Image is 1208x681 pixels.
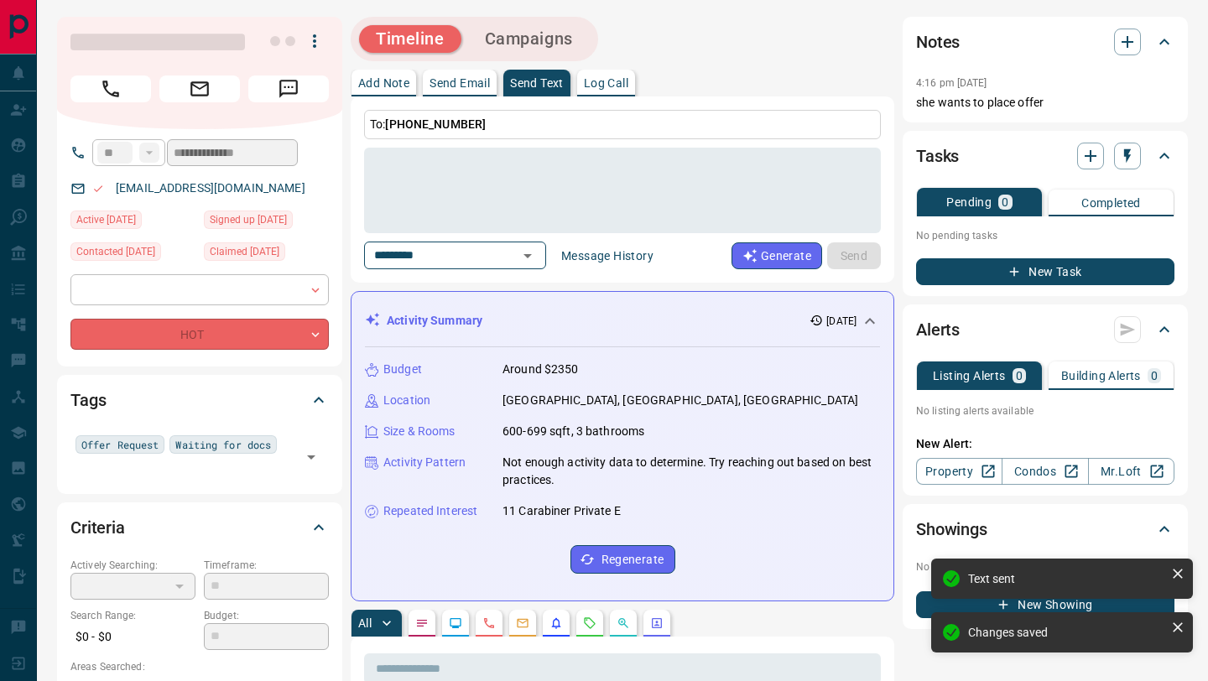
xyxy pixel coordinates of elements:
[383,392,430,409] p: Location
[92,183,104,195] svg: Email Valid
[502,454,880,489] p: Not enough activity data to determine. Try reaching out based on best practices.
[1081,197,1141,209] p: Completed
[502,502,621,520] p: 11 Carabiner Private E
[210,243,279,260] span: Claimed [DATE]
[916,77,987,89] p: 4:16 pm [DATE]
[204,211,329,234] div: Mon Jul 28 2025
[383,423,456,440] p: Size & Rooms
[70,507,329,548] div: Criteria
[916,435,1174,453] p: New Alert:
[299,445,323,469] button: Open
[732,242,822,269] button: Generate
[916,403,1174,418] p: No listing alerts available
[358,77,409,89] p: Add Note
[502,392,858,409] p: [GEOGRAPHIC_DATA], [GEOGRAPHIC_DATA], [GEOGRAPHIC_DATA]
[204,558,329,573] p: Timeframe:
[916,258,1174,285] button: New Task
[1088,458,1174,485] a: Mr.Loft
[584,77,628,89] p: Log Call
[358,617,372,629] p: All
[916,309,1174,350] div: Alerts
[551,242,664,269] button: Message History
[449,616,462,630] svg: Lead Browsing Activity
[248,75,329,102] span: Message
[968,572,1164,585] div: Text sent
[76,243,155,260] span: Contacted [DATE]
[70,623,195,651] p: $0 - $0
[933,370,1006,382] p: Listing Alerts
[76,211,136,228] span: Active [DATE]
[482,616,496,630] svg: Calls
[70,659,329,674] p: Areas Searched:
[365,305,880,336] div: Activity Summary[DATE]
[387,312,482,330] p: Activity Summary
[916,143,959,169] h2: Tasks
[70,608,195,623] p: Search Range:
[916,22,1174,62] div: Notes
[583,616,596,630] svg: Requests
[70,387,106,413] h2: Tags
[204,608,329,623] p: Budget:
[916,223,1174,248] p: No pending tasks
[70,380,329,420] div: Tags
[968,626,1164,639] div: Changes saved
[916,94,1174,112] p: she wants to place offer
[385,117,486,131] span: [PHONE_NUMBER]
[383,454,466,471] p: Activity Pattern
[549,616,563,630] svg: Listing Alerts
[70,242,195,266] div: Fri Aug 01 2025
[516,244,539,268] button: Open
[502,361,579,378] p: Around $2350
[946,196,992,208] p: Pending
[516,616,529,630] svg: Emails
[175,436,271,453] span: Waiting for docs
[916,516,987,543] h2: Showings
[826,314,857,329] p: [DATE]
[383,502,477,520] p: Repeated Interest
[70,75,151,102] span: Call
[916,509,1174,549] div: Showings
[510,77,564,89] p: Send Text
[159,75,240,102] span: Email
[1061,370,1141,382] p: Building Alerts
[916,559,1174,574] p: No showings booked
[70,319,329,350] div: HOT
[70,514,125,541] h2: Criteria
[617,616,630,630] svg: Opportunities
[1002,196,1008,208] p: 0
[468,25,590,53] button: Campaigns
[502,423,644,440] p: 600-699 sqft, 3 bathrooms
[210,211,287,228] span: Signed up [DATE]
[916,136,1174,176] div: Tasks
[650,616,664,630] svg: Agent Actions
[916,458,1002,485] a: Property
[70,211,195,234] div: Mon Jul 28 2025
[359,25,461,53] button: Timeline
[116,181,305,195] a: [EMAIL_ADDRESS][DOMAIN_NAME]
[364,110,881,139] p: To:
[81,436,159,453] span: Offer Request
[415,616,429,630] svg: Notes
[1002,458,1088,485] a: Condos
[1151,370,1158,382] p: 0
[916,29,960,55] h2: Notes
[204,242,329,266] div: Tue Jul 29 2025
[570,545,675,574] button: Regenerate
[916,591,1174,618] button: New Showing
[916,316,960,343] h2: Alerts
[1016,370,1023,382] p: 0
[70,558,195,573] p: Actively Searching:
[383,361,422,378] p: Budget
[430,77,490,89] p: Send Email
